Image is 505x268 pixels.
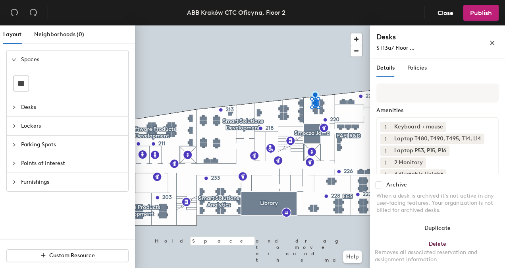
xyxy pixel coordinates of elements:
[385,171,387,179] span: 1
[21,98,123,117] span: Desks
[391,169,446,180] div: Adjustable Height
[376,32,464,42] h4: Desks
[12,161,16,166] span: collapsed
[12,142,16,147] span: collapsed
[34,31,84,38] span: Neighborhoods (0)
[12,105,16,110] span: collapsed
[380,134,391,144] button: 1
[431,5,460,21] button: Close
[391,146,449,156] div: Laptop P53, P15, P16
[12,57,16,62] span: expanded
[380,169,391,180] button: 1
[385,123,387,131] span: 1
[370,220,505,236] button: Duplicate
[380,157,391,168] button: 1
[187,8,285,17] div: ABB Kraków CTC Oficyna, Floor 2
[407,64,427,71] span: Policies
[391,134,484,144] div: Laptop T480, T490, T495, T14, L14
[343,251,362,263] button: Help
[21,136,123,154] span: Parking Spots
[21,154,123,173] span: Points of Interest
[376,107,499,114] div: Amenities
[376,45,414,51] span: ST13a/ Floor ...
[376,192,499,214] div: When a desk is archived it's not active in any user-facing features. Your organization is not bil...
[391,157,426,168] div: 2 Monitory
[391,122,446,132] div: Keyboard + mouse
[25,5,41,21] button: Redo (⌘ + ⇧ + Z)
[386,182,407,188] div: Archive
[3,31,21,38] span: Layout
[385,147,387,155] span: 1
[438,9,453,17] span: Close
[385,135,387,143] span: 1
[6,249,129,262] button: Custom Resource
[490,40,495,46] span: close
[12,124,16,128] span: collapsed
[49,252,95,259] span: Custom Resource
[470,9,492,17] span: Publish
[10,8,18,16] span: undo
[375,249,500,263] div: Removes all associated reservation and assignment information
[463,5,499,21] button: Publish
[6,5,22,21] button: Undo (⌘ + Z)
[21,117,123,135] span: Lockers
[12,180,16,184] span: collapsed
[376,64,395,71] span: Details
[380,146,391,156] button: 1
[21,50,123,69] span: Spaces
[385,159,387,167] span: 1
[380,122,391,132] button: 1
[21,173,123,191] span: Furnishings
